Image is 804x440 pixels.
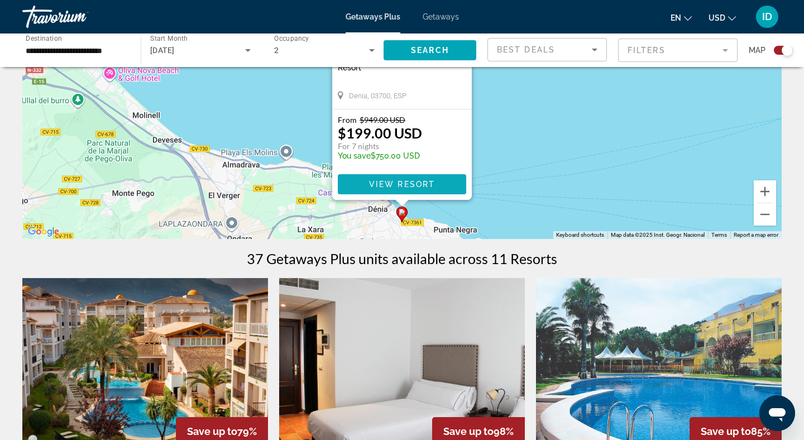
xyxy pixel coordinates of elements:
button: Zoom in [754,180,776,203]
span: Save up to [187,425,237,437]
span: From [338,115,357,125]
span: Resort [338,63,361,72]
span: You save [338,151,371,160]
button: Search [384,40,476,60]
p: For 7 nights [338,141,422,151]
iframe: Button to launch messaging window [759,395,795,431]
mat-select: Sort by [497,43,597,56]
a: Terms (opens in new tab) [711,232,727,238]
a: Travorium [22,2,134,31]
p: $199.00 USD [338,125,422,141]
span: Occupancy [274,35,309,42]
span: Map data ©2025 Inst. Geogr. Nacional [611,232,705,238]
span: Denia, 03700, ESP [349,92,406,100]
span: Start Month [150,35,188,42]
span: en [671,13,681,22]
span: ID [762,11,772,22]
button: Zoom out [754,203,776,226]
h1: 37 Getaways Plus units available across 11 Resorts [247,250,557,267]
button: User Menu [753,5,782,28]
span: $949.00 USD [360,115,405,125]
button: Filter [618,38,738,63]
span: Destination [26,34,62,42]
span: Best Deals [497,45,555,54]
a: Getaways Plus [346,12,400,21]
a: Open this area in Google Maps (opens a new window) [25,224,62,239]
span: View Resort [369,180,435,189]
a: Report a map error [734,232,778,238]
img: Google [25,224,62,239]
button: View Resort [338,174,466,194]
button: Change currency [709,9,736,26]
span: Map [749,42,765,58]
a: Getaways [423,12,459,21]
span: Save up to [701,425,751,437]
span: 2 [274,46,279,55]
button: Change language [671,9,692,26]
p: $750.00 USD [338,151,422,160]
button: Keyboard shortcuts [556,231,604,239]
span: USD [709,13,725,22]
span: [DATE] [150,46,175,55]
span: Save up to [443,425,494,437]
span: Search [411,46,449,55]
